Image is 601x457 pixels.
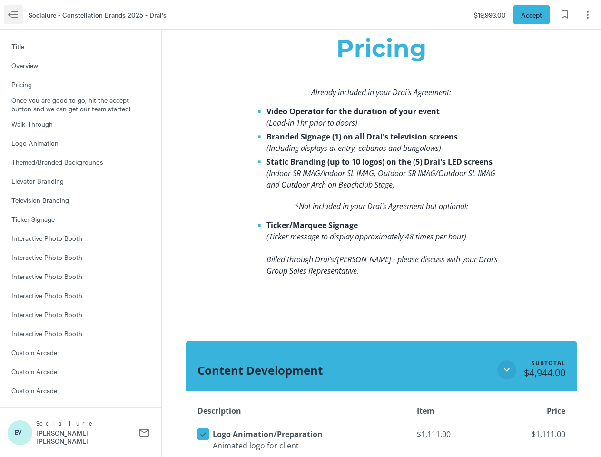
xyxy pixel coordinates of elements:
[266,254,500,276] span: Billed through Drai's/[PERSON_NAME] - please discuss with your Drai's Group Sales Representative.
[29,10,167,20] span: Socialure - Constellation Brands 2025 - Drai's
[336,34,426,63] span: Pricing
[417,407,434,415] span: Item
[266,118,357,128] span: (Load-in 1hr prior to doors)
[197,362,323,378] span: Content Development
[266,157,493,167] span: Static Branding (up to 10 logos) on the (5) Drai's LED screens
[197,407,241,415] span: Description
[547,407,565,415] span: Price
[4,5,23,24] button: Menu
[417,427,476,442] span: $1,111.00
[311,87,451,98] span: Already included in your Drai's Agreement:
[532,360,565,366] div: Subtotal
[266,231,466,242] span: (Ticker message to display approximately 48 times per hour)
[213,429,323,439] span: Logo Animation/Preparation
[266,168,497,190] span: (Indoor SR IMAG/Indoor SL IMAG, Outdoor SR IMAG/Outdoor SL IMAG and Outdoor Arch on Beachclub Stage)
[497,360,516,379] button: Close section
[578,5,597,24] button: Page options
[266,131,458,142] span: Branded Signage (1) on all Drai's television screens
[474,10,506,20] span: $19,993.00
[266,220,358,230] span: Ticker/Marquee Signage
[266,106,440,117] span: Video Operator for the duration of your event
[532,429,565,439] span: $1,111.00
[295,201,468,211] span: *Not included in your Drai's Agreement but optional:
[266,143,441,153] span: (Including displays at entry, cabanas and bungalows)
[513,5,550,24] button: Accept
[521,10,542,20] span: Accept
[524,366,565,379] span: $4,944.00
